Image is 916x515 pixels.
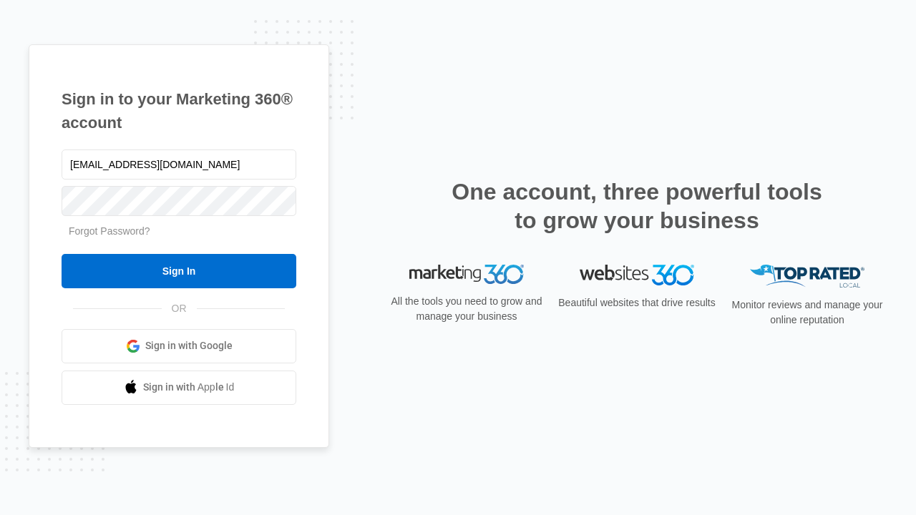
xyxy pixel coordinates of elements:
[62,149,296,180] input: Email
[62,254,296,288] input: Sign In
[557,295,717,310] p: Beautiful websites that drive results
[145,338,233,353] span: Sign in with Google
[409,265,524,285] img: Marketing 360
[62,371,296,405] a: Sign in with Apple Id
[62,329,296,363] a: Sign in with Google
[69,225,150,237] a: Forgot Password?
[62,87,296,134] h1: Sign in to your Marketing 360® account
[580,265,694,285] img: Websites 360
[143,380,235,395] span: Sign in with Apple Id
[750,265,864,288] img: Top Rated Local
[727,298,887,328] p: Monitor reviews and manage your online reputation
[162,301,197,316] span: OR
[447,177,827,235] h2: One account, three powerful tools to grow your business
[386,294,547,324] p: All the tools you need to grow and manage your business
